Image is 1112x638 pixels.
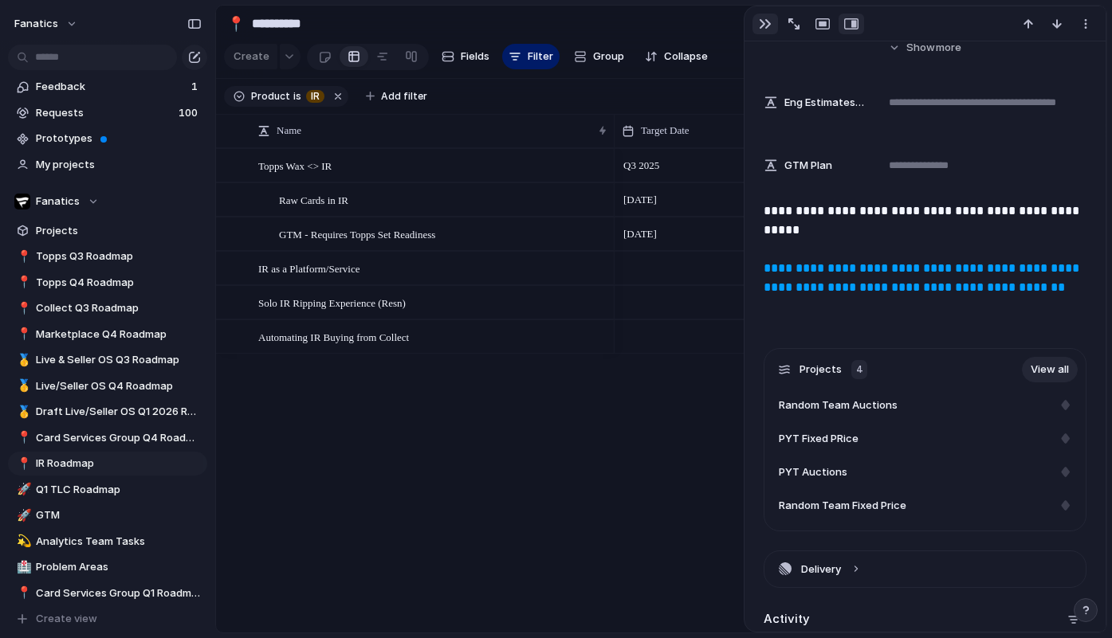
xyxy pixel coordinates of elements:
div: 💫 [17,532,28,550]
a: Prototypes [8,127,207,151]
a: 📍Card Services Group Q1 Roadmap [8,581,207,605]
button: 📍 [14,249,30,264]
span: Random Team Auctions [779,397,898,413]
span: Solo IR Ripping Experience (Resn) [258,293,406,311]
span: Show [906,40,935,56]
a: 🥇Live/Seller OS Q4 Roadmap [8,374,207,398]
span: IR Roadmap [36,456,202,472]
div: 📍 [17,248,28,266]
span: Topps Q4 Roadmap [36,275,202,291]
div: 📍 [17,584,28,602]
button: Delivery [764,551,1086,587]
a: 📍IR Roadmap [8,452,207,476]
div: 📍Topps Q4 Roadmap [8,271,207,295]
span: Analytics Team Tasks [36,534,202,550]
span: Card Services Group Q1 Roadmap [36,585,202,601]
span: My projects [36,157,202,173]
span: Random Team Fixed Price [779,498,906,514]
a: 🏥Problem Areas [8,555,207,579]
button: Create view [8,607,207,631]
span: Automating IR Buying from Collect [258,327,409,346]
button: 📍 [14,585,30,601]
span: Marketplace Q4 Roadmap [36,327,202,342]
button: Add filter [356,85,437,108]
span: Draft Live/Seller OS Q1 2026 Roadmap [36,404,202,420]
a: 📍Card Services Group Q4 Roadmap [8,426,207,450]
span: is [293,89,301,104]
span: Feedback [36,79,187,95]
span: Create view [36,611,97,627]
a: 💫Analytics Team Tasks [8,530,207,554]
span: Collect Q3 Roadmap [36,300,202,316]
span: fanatics [14,16,58,32]
a: 📍Collect Q3 Roadmap [8,296,207,320]
a: View all [1022,357,1078,382]
a: 🥇Draft Live/Seller OS Q1 2026 Roadmap [8,400,207,424]
span: Raw Cards in IR [279,190,348,209]
button: 🚀 [14,507,30,523]
span: Live/Seller OS Q4 Roadmap [36,378,202,394]
span: Filter [528,49,553,65]
a: 🥇Live & Seller OS Q3 Roadmap [8,348,207,372]
button: 💫 [14,534,30,550]
span: Collapse [664,49,708,65]
button: Fanatics [8,190,207,213]
button: is [290,88,305,105]
span: Add filter [381,89,427,104]
span: Q3 2025 [619,156,663,175]
button: Filter [502,44,560,69]
span: PYT Fixed PRice [779,431,859,447]
h2: Activity [764,610,810,628]
button: fanatics [7,11,86,37]
a: Projects [8,219,207,243]
span: Problem Areas [36,559,202,575]
span: Live & Seller OS Q3 Roadmap [36,352,202,368]
button: 📍 [14,430,30,446]
div: 🥇 [17,377,28,395]
span: GTM - Requires Topps Set Readiness [279,225,435,243]
span: Requests [36,105,174,121]
span: GTM [36,507,202,523]
a: 🚀Q1 TLC Roadmap [8,478,207,502]
a: Feedback1 [8,75,207,99]
span: PYT Auctions [779,464,847,480]
button: IR [303,88,328,105]
span: 100 [179,105,201,121]
span: Projects [800,362,842,378]
a: 🚀GTM [8,503,207,527]
span: Eng Estimates (B/iOs/A/W) in Cycles [784,95,866,111]
button: Collapse [639,44,714,69]
button: Fields [435,44,496,69]
button: 📍 [14,275,30,291]
a: 📍Marketplace Q4 Roadmap [8,323,207,346]
span: Fields [461,49,489,65]
span: IR [311,89,320,104]
div: 🥇 [17,351,28,370]
div: 📍 [17,273,28,292]
button: 🚀 [14,482,30,498]
a: My projects [8,153,207,177]
div: 🏥 [17,558,28,577]
span: [DATE] [619,190,661,209]
button: 🥇 [14,352,30,368]
span: Card Services Group Q4 Roadmap [36,430,202,446]
button: 🏥 [14,559,30,575]
span: Name [277,123,301,139]
button: 📍 [14,456,30,472]
a: Requests100 [8,101,207,125]
div: 📍 [17,429,28,447]
div: 📍Topps Q3 Roadmap [8,245,207,268]
button: 📍 [14,327,30,342]
button: Showmore [764,33,1086,62]
span: 1 [191,79,201,95]
span: GTM Plan [784,158,832,174]
div: 📍 [227,13,245,34]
